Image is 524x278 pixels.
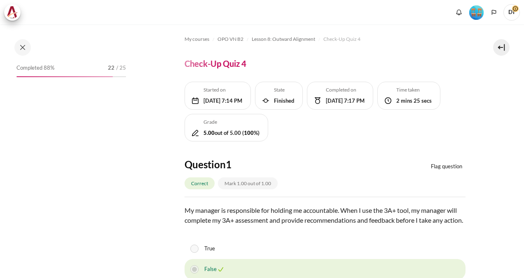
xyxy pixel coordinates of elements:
a: Check-Up Quiz 4 [323,34,360,44]
span: 1 [226,158,232,170]
div: [DATE] 7:17 PM [326,97,365,105]
div: 88% [16,76,113,77]
div: [DATE] 7:14 PM [204,97,242,105]
h5: Started on [204,86,242,94]
img: Correct [217,265,225,273]
div: Mark 1.00 out of 1.00 [218,177,278,189]
p: My manager is responsible for holding me accountable. When I use the 3A+ tool, my manager will co... [185,205,466,235]
nav: Navigation bar [185,33,466,46]
div: out of 5.00 ( %) [204,129,260,137]
b: 100 [244,130,254,136]
span: Lesson 8: Outward Alignment [252,35,315,43]
span: Flag question [431,163,462,171]
span: My courses [185,35,209,43]
h4: Question [185,158,325,171]
span: DT [503,4,520,21]
span: OPO VN B2 [218,35,243,43]
a: Lesson 8: Outward Alignment [252,34,315,44]
div: Finished [274,97,294,105]
a: User menu [503,4,520,21]
img: Architeck [7,6,18,19]
a: Architeck Architeck [4,4,25,21]
span: 22 [108,64,115,72]
img: Level #4 [469,5,484,20]
a: My courses [185,34,209,44]
h5: Completed on [326,86,365,94]
div: 2 mins 25 secs [396,97,432,105]
a: Level #4 [466,5,487,20]
h5: Time taken [396,86,432,94]
label: True [204,245,215,253]
span: / 25 [116,64,126,72]
h4: Check-Up Quiz 4 [185,58,246,69]
span: Check-Up Quiz 4 [323,35,360,43]
h5: State [274,86,294,94]
div: Show notification window with no new notifications [453,6,465,19]
a: OPO VN B2 [218,34,243,44]
label: False [204,265,217,273]
b: 5.00 [204,130,215,136]
button: Languages [488,6,500,19]
h5: Grade [204,118,260,126]
div: Correct [185,177,215,189]
span: Completed 88% [16,64,54,72]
